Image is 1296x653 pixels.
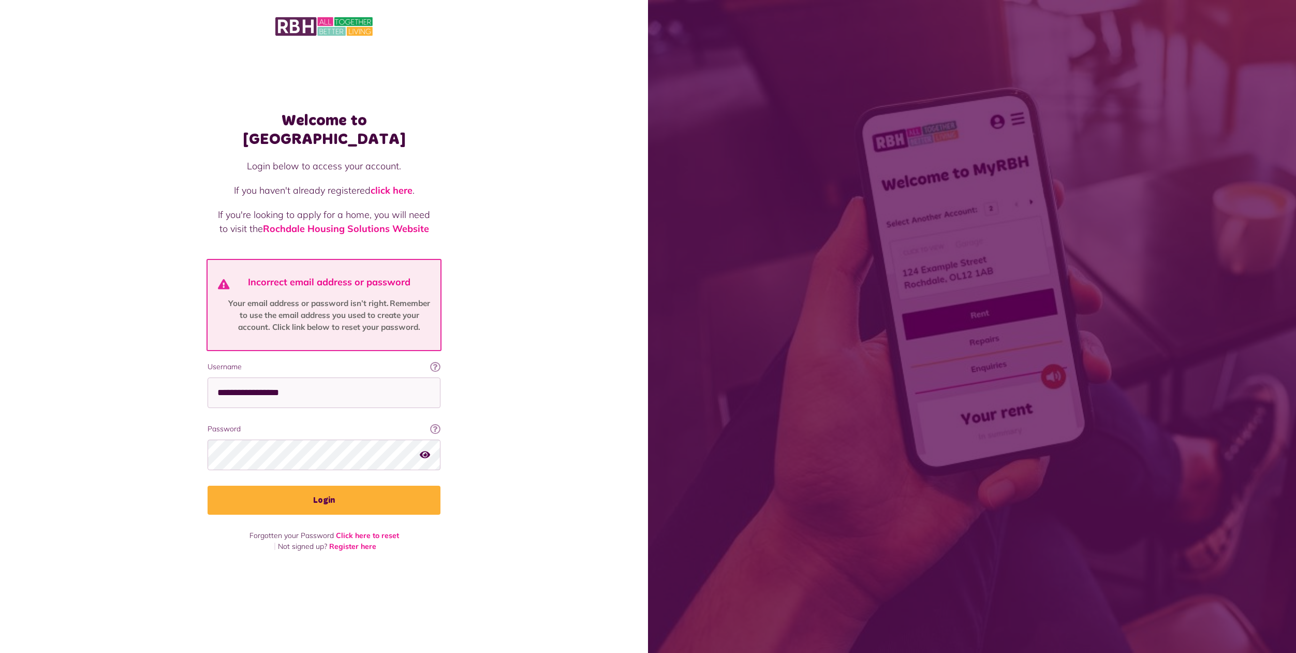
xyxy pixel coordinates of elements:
img: MyRBH [275,16,373,37]
label: Username [208,361,440,372]
h1: Welcome to [GEOGRAPHIC_DATA] [208,111,440,149]
p: If you're looking to apply for a home, you will need to visit the [218,208,430,236]
a: Register here [329,542,376,551]
h4: Incorrect email address or password [224,277,434,288]
label: Password [208,424,440,434]
a: Click here to reset [336,531,399,540]
button: Login [208,486,440,515]
a: click here [371,184,413,196]
span: Forgotten your Password [249,531,334,540]
span: Not signed up? [278,542,327,551]
p: Your email address or password isn’t right. Remember to use the email address you used to create ... [224,298,434,333]
p: If you haven't already registered . [218,183,430,197]
p: Login below to access your account. [218,159,430,173]
a: Rochdale Housing Solutions Website [263,223,429,235]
